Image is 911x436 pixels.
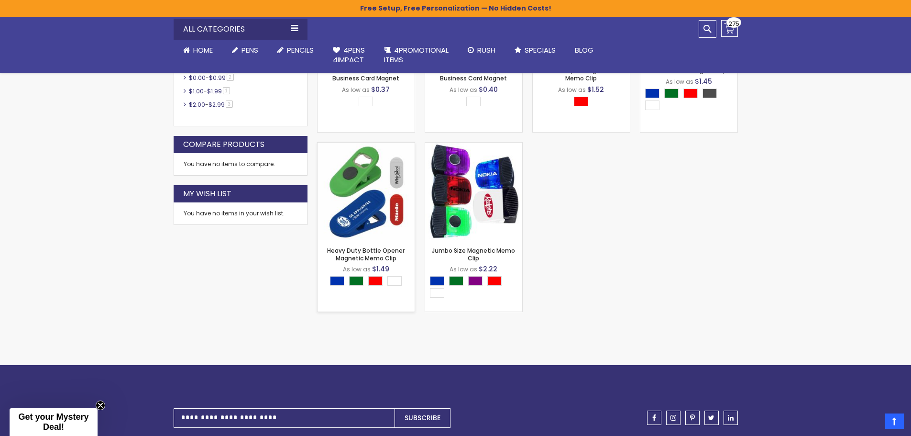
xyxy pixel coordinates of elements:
div: Select A Color [466,97,485,109]
span: $0.40 [479,85,498,94]
div: White [430,288,444,298]
div: Blue [430,276,444,286]
span: As low as [450,265,477,273]
span: Rush [477,45,495,55]
div: White [645,101,659,110]
span: twitter [708,414,714,421]
a: twitter [704,411,719,425]
span: facebook [652,414,656,421]
a: 30 Mil Full-Color Imprint Business Card Magnet [439,67,508,82]
div: Get your Mystery Deal!Close teaser [10,408,98,436]
span: $2.22 [479,264,497,274]
span: Blog [575,45,593,55]
span: Home [193,45,213,55]
div: Red [574,97,588,106]
a: Top [885,414,904,429]
a: pinterest [685,411,700,425]
span: Subscribe [405,413,440,423]
a: Heart Shaped Magnet And Memo Clip [542,67,620,82]
a: Pens [222,40,268,61]
span: Pencils [287,45,314,55]
strong: My Wish List [183,189,231,199]
div: Select A Color [574,97,593,109]
a: 4PROMOTIONALITEMS [374,40,458,71]
span: 1 [223,87,230,94]
span: linkedin [728,414,734,421]
span: $1.45 [695,77,712,86]
a: Heavy Duty Bottle Opener Magnetic Memo Clip [327,246,405,262]
div: You have no items in your wish list. [184,210,297,217]
a: 275 [721,20,738,37]
a: Rush [458,40,505,61]
div: Select A Color [359,97,378,109]
a: linkedin [724,411,738,425]
span: 275 [728,19,739,28]
a: instagram [666,411,681,425]
img: Heavy Duty Bottle Opener Magnetic Memo Clip [318,143,415,240]
span: 4PROMOTIONAL ITEMS [384,45,449,65]
a: Blog [565,40,603,61]
div: Red [487,276,502,286]
button: Close teaser [96,401,105,410]
span: $0.00 [189,74,206,82]
a: Specials [505,40,565,61]
span: $2.00 [189,101,205,109]
a: 20 Mil Full-Color Imprint Business Card Magnet [331,67,401,82]
div: White [466,97,481,106]
div: Smoke [702,89,717,98]
span: $1.00 [189,87,204,95]
a: Jumbo Size Magnetic Memo Clip [425,142,522,150]
a: $2.00-$2.993 [187,101,236,109]
span: Specials [525,45,556,55]
button: Subscribe [395,408,450,428]
span: 4Pens 4impact [333,45,365,65]
div: Green [349,276,363,286]
div: You have no items to compare. [174,153,307,176]
a: Heavy Duty Bottle Opener Magnetic Memo Clip [318,142,415,150]
span: As low as [558,86,586,94]
div: Select A Color [430,276,522,300]
span: Get your Mystery Deal! [18,412,88,432]
a: 4Pens4impact [323,40,374,71]
div: Red [683,89,698,98]
span: As low as [342,86,370,94]
div: Blue [645,89,659,98]
span: $0.37 [371,85,390,94]
a: Home [174,40,222,61]
span: $2.99 [209,101,225,109]
div: Select A Color [645,89,737,112]
a: facebook [647,411,661,425]
span: As low as [343,265,371,273]
div: All Categories [174,19,307,40]
span: Pens [241,45,258,55]
div: Select A Color [330,276,406,288]
span: As low as [666,78,693,86]
div: White [387,276,402,286]
span: As low as [450,86,477,94]
span: $1.99 [207,87,222,95]
div: Red [368,276,383,286]
span: pinterest [690,414,695,421]
a: Pencils [268,40,323,61]
a: Jumbo Size Magnetic Memo Clip [432,246,515,262]
div: Green [664,89,679,98]
div: Purple [468,276,483,286]
span: $1.49 [372,264,389,274]
span: instagram [670,414,676,421]
span: $1.52 [587,85,604,94]
a: $1.00-$1.991 [187,87,233,95]
span: $0.99 [209,74,226,82]
strong: Compare Products [183,139,264,150]
a: $0.00-$0.992 [187,74,237,82]
div: White [359,97,373,106]
div: Blue [330,276,344,286]
img: Jumbo Size Magnetic Memo Clip [425,143,522,240]
span: 3 [226,101,233,108]
span: 2 [227,74,234,81]
div: Green [449,276,463,286]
